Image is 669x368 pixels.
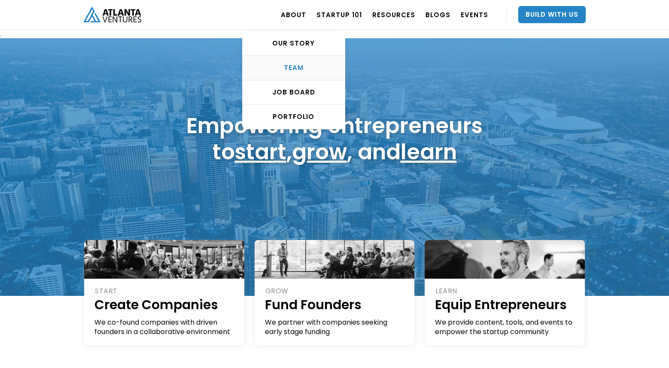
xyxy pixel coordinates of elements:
a: EVENTS [461,3,488,27]
div: We provide content, tools, and events to empower the startup community [435,318,575,337]
div: LEARN [435,286,575,296]
h1: Equip Entrepreneurs [435,296,575,313]
a: RESOURCES [372,3,415,27]
div: START [95,286,235,296]
a: TEAM [243,56,345,80]
a: ABOUT [281,3,306,27]
a: LEARNEquip EntrepreneursWe provide content, tools, and events to empower the startup community [425,240,585,345]
h1: Fund Founders [265,296,405,313]
div: TEAM [243,64,345,72]
a: GROWFund FoundersWe partner with companies seeking early stage funding [255,240,415,345]
a: BLOGS [426,3,450,27]
div: PORTFOLIO [243,113,345,121]
div: Job Board [243,88,345,97]
a: grow [292,137,347,167]
a: learn [401,137,457,167]
a: OUR STORY [243,31,345,56]
div: GROW [265,286,405,296]
div: We partner with companies seeking early stage funding [265,318,405,337]
a: PORTFOLIO [243,105,345,129]
h1: Empowering entrepreneurs to , , and [186,113,483,165]
h1: Create Companies [94,296,235,313]
div: OUR STORY [243,39,345,48]
a: Build With Us [518,6,586,23]
div: We co-found companies with driven founders in a collaborative environment [94,318,235,337]
a: Job Board [243,80,345,105]
a: Startup 101 [316,3,362,27]
a: STARTCreate CompaniesWe co-found companies with driven founders in a collaborative environment [84,240,244,345]
a: start [235,137,286,167]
